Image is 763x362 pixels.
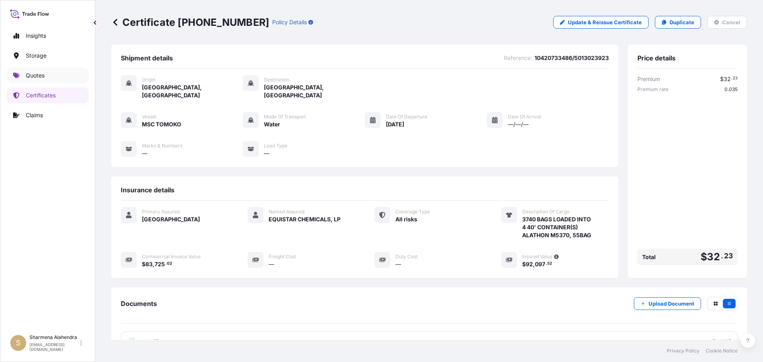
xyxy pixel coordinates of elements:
[547,262,552,265] span: 52
[26,32,46,40] p: Insights
[522,254,552,260] span: Insured Value
[522,261,526,267] span: $
[553,16,649,29] a: Update & Reissue Certificate
[722,18,740,26] p: Cancel
[121,300,157,308] span: Documents
[264,149,269,157] span: —
[634,297,701,310] button: Upload Document
[142,143,182,149] span: Marks & Numbers
[269,215,341,223] span: EQUISTAR CHEMICALS, LP
[721,254,723,258] span: .
[670,18,694,26] p: Duplicate
[142,83,243,99] span: [GEOGRAPHIC_DATA], [GEOGRAPHIC_DATA]
[386,114,427,120] span: Date of Departure
[508,114,541,120] span: Date of Arrival
[111,16,269,29] p: Certificate [PHONE_NUMBER]
[637,86,668,93] span: Premium rate
[707,252,720,262] span: 32
[142,114,156,120] span: Vessel
[733,77,738,80] span: 23
[142,120,181,128] span: MSC TOMOKO
[395,215,417,223] span: All risks
[121,54,173,62] span: Shipment details
[724,76,731,82] span: 32
[395,260,401,268] span: —
[269,254,296,260] span: Freight Cost
[121,186,174,194] span: Insurance details
[264,83,365,99] span: [GEOGRAPHIC_DATA], [GEOGRAPHIC_DATA]
[637,75,660,83] span: Premium
[655,16,701,29] a: Duplicate
[7,87,89,103] a: Certificates
[121,331,738,352] a: PDFCertificate[DATE]
[7,48,89,64] a: Storage
[649,300,694,308] p: Upload Document
[26,72,45,79] p: Quotes
[26,111,43,119] p: Claims
[568,18,642,26] p: Update & Reissue Certificate
[706,348,738,354] a: Cookie Notice
[535,261,545,267] span: 097
[26,52,46,60] p: Storage
[637,54,676,62] span: Price details
[142,254,201,260] span: Commercial Invoice Value
[701,252,707,262] span: $
[153,261,155,267] span: ,
[724,254,733,258] span: 23
[395,209,430,215] span: Coverage Type
[264,143,287,149] span: Load Type
[713,338,731,346] div: [DATE]
[667,348,699,354] a: Privacy Policy
[26,91,56,99] p: Certificates
[264,120,280,128] span: Water
[642,253,656,261] span: Total
[720,76,724,82] span: $
[142,261,145,267] span: $
[264,114,306,120] span: Mode of Transport
[546,262,547,265] span: .
[142,215,200,223] span: [GEOGRAPHIC_DATA]
[7,68,89,83] a: Quotes
[16,339,21,347] span: S
[522,215,591,239] span: 3740 BAGS LOADED INTO 4 40' CONTAINER(S) ALATHON M5370, 55BAG
[269,260,274,268] span: —
[142,338,170,346] span: Certificate
[142,77,155,83] span: Origin
[526,261,533,267] span: 92
[167,262,172,265] span: 02
[142,149,147,157] span: —
[386,120,404,128] span: [DATE]
[731,77,732,80] span: .
[142,209,180,215] span: Primary Assured
[29,334,79,341] p: Sharmena Alahendra
[395,254,418,260] span: Duty Cost
[272,18,307,26] p: Policy Details
[7,28,89,44] a: Insights
[29,342,79,352] p: [EMAIL_ADDRESS][DOMAIN_NAME]
[707,16,747,29] button: Cancel
[533,261,535,267] span: ,
[522,209,569,215] span: Description Of Cargo
[165,262,167,265] span: .
[264,77,289,83] span: Destination
[7,107,89,123] a: Claims
[504,54,532,62] span: Reference :
[145,261,153,267] span: 83
[508,120,529,128] span: —/—/—
[534,54,609,62] span: 10420733486/5013023923
[155,261,165,267] span: 725
[724,86,738,93] span: 0.035
[269,209,304,215] span: Named Assured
